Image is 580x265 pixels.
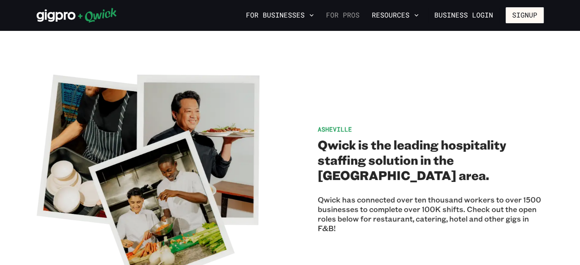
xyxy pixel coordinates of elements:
[323,9,363,22] a: For Pros
[318,195,544,233] p: Qwick has connected over ten thousand workers to over 1500 businesses to complete over 100K shift...
[369,9,422,22] button: Resources
[318,137,544,183] h2: Qwick is the leading hospitality staffing solution in the [GEOGRAPHIC_DATA] area.
[318,125,352,133] span: Asheville
[428,7,500,23] a: Business Login
[243,9,317,22] button: For Businesses
[506,7,544,23] button: Signup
